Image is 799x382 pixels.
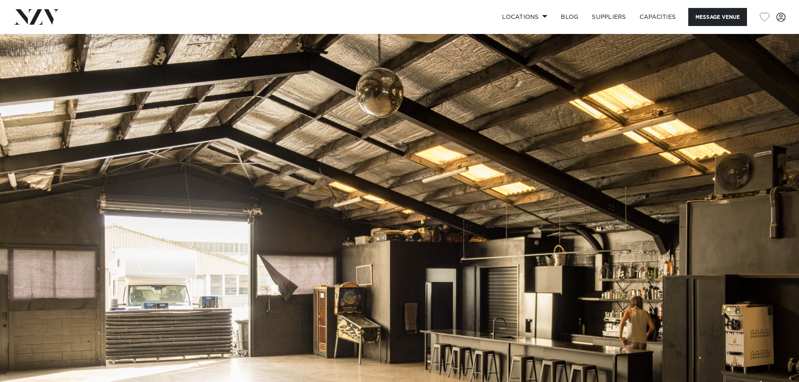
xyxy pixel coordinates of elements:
[688,8,747,26] button: Message Venue
[495,8,554,26] a: Locations
[13,9,59,24] img: nzv-logo.png
[585,8,632,26] a: SUPPLIERS
[554,8,585,26] a: BLOG
[633,8,683,26] a: Capacities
